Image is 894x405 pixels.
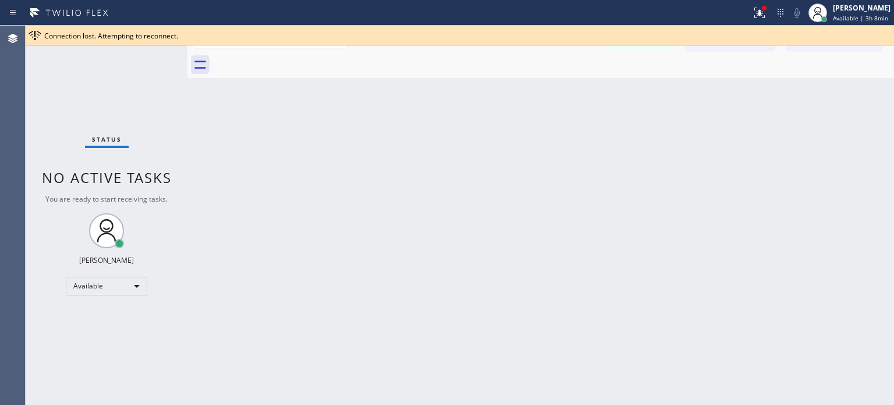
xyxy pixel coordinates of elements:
[833,14,888,22] span: Available | 3h 8min
[45,194,168,204] span: You are ready to start receiving tasks.
[789,5,805,21] button: Mute
[79,255,134,265] div: [PERSON_NAME]
[42,168,172,187] span: No active tasks
[833,3,891,13] div: [PERSON_NAME]
[92,135,122,143] span: Status
[44,31,178,41] span: Connection lost. Attempting to reconnect.
[66,277,147,295] div: Available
